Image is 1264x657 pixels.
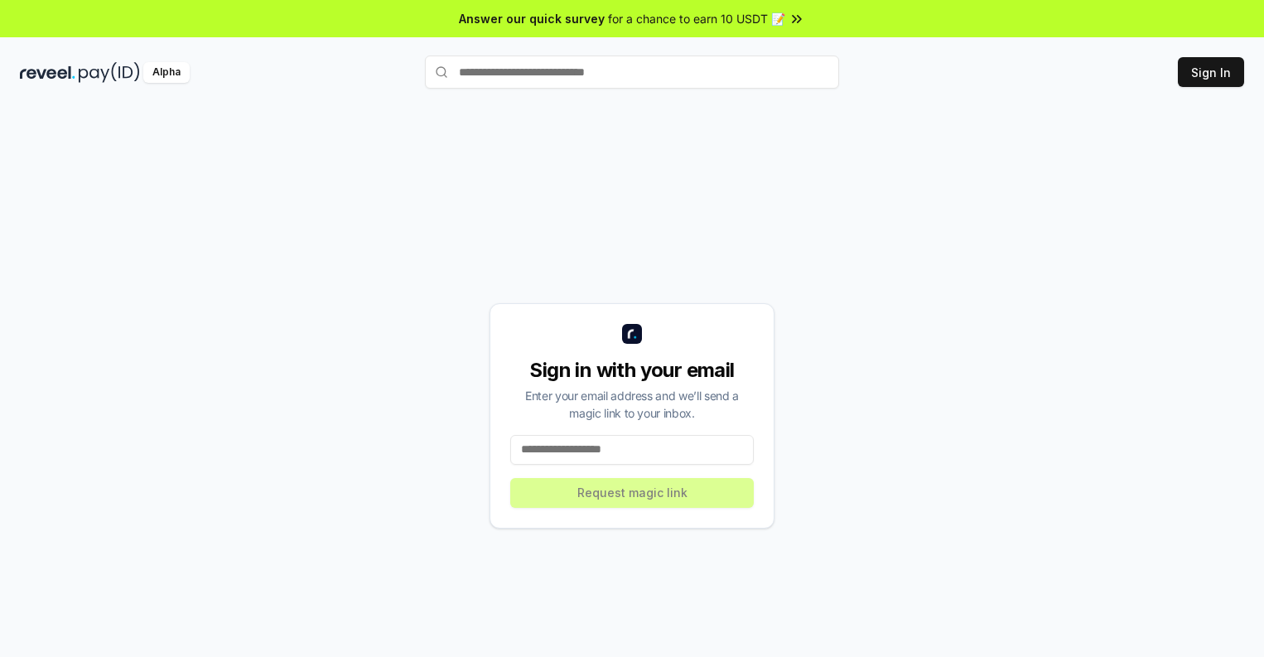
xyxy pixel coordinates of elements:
[1178,57,1244,87] button: Sign In
[143,62,190,83] div: Alpha
[20,62,75,83] img: reveel_dark
[459,10,605,27] span: Answer our quick survey
[510,387,754,422] div: Enter your email address and we’ll send a magic link to your inbox.
[608,10,785,27] span: for a chance to earn 10 USDT 📝
[622,324,642,344] img: logo_small
[510,357,754,384] div: Sign in with your email
[79,62,140,83] img: pay_id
